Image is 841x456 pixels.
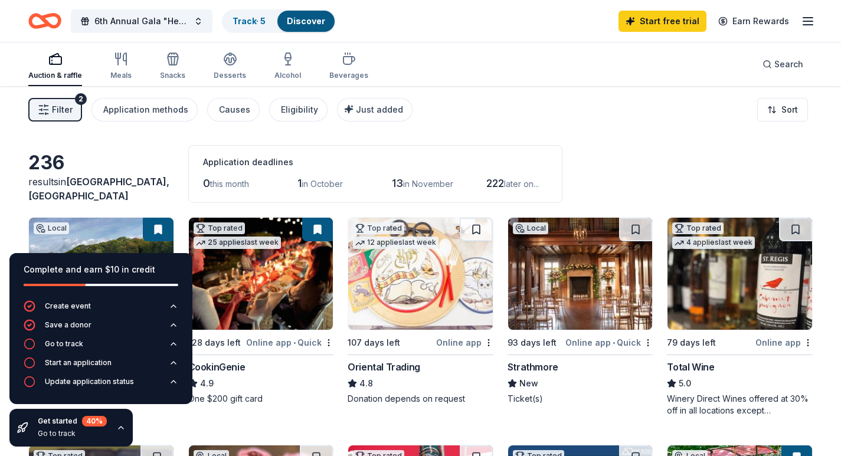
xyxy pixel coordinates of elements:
span: in November [403,179,453,189]
img: Image for Gaver Farm [29,218,174,330]
div: Online app [755,335,813,350]
div: Meals [110,71,132,80]
div: Save a donor [45,320,91,330]
div: Local [513,222,548,234]
div: Local [34,222,69,234]
a: Image for StrathmoreLocal93 days leftOnline app•QuickStrathmoreNewTicket(s) [508,217,653,405]
div: CookinGenie [188,360,246,374]
button: Sort [757,98,808,122]
button: Update application status [24,376,178,395]
span: 222 [486,177,504,189]
div: Update application status [45,377,134,386]
span: 5.0 [679,376,691,391]
a: Start free trial [619,11,706,32]
button: Start an application [24,357,178,376]
div: Complete and earn $10 in credit [24,263,178,277]
div: 2 [75,93,87,105]
button: Application methods [91,98,198,122]
a: Track· 5 [233,16,266,26]
img: Image for Oriental Trading [348,218,493,330]
div: Top rated [194,222,245,234]
img: Image for CookinGenie [189,218,333,330]
div: Top rated [672,222,724,234]
div: Causes [219,103,250,117]
span: 4.8 [359,376,373,391]
div: Alcohol [274,71,301,80]
span: New [519,376,538,391]
span: 13 [392,177,403,189]
div: Top rated [353,222,404,234]
button: Track· 5Discover [222,9,336,33]
button: Create event [24,300,178,319]
div: Application methods [103,103,188,117]
div: 93 days left [508,336,557,350]
div: Donation depends on request [348,393,493,405]
button: Meals [110,47,132,86]
button: Causes [207,98,260,122]
div: Oriental Trading [348,360,420,374]
span: in October [302,179,343,189]
button: Just added [337,98,413,122]
div: Snacks [160,71,185,80]
span: 1 [297,177,302,189]
button: Filter2 [28,98,82,122]
span: Filter [52,103,73,117]
div: Eligibility [281,103,318,117]
div: 128 days left [188,336,241,350]
button: 6th Annual Gala "Healing Happens in Community" [71,9,212,33]
div: 4 applies last week [672,237,755,249]
div: Ticket(s) [508,393,653,405]
span: 0 [203,177,210,189]
div: One $200 gift card [188,393,334,405]
div: 107 days left [348,336,400,350]
div: Strathmore [508,360,558,374]
img: Image for Total Wine [667,218,812,330]
span: later on... [504,179,539,189]
img: Image for Strathmore [508,218,653,330]
div: Go to track [45,339,83,349]
a: Discover [287,16,325,26]
div: Start an application [45,358,112,368]
button: Alcohol [274,47,301,86]
span: 6th Annual Gala "Healing Happens in Community" [94,14,189,28]
span: • [613,338,615,347]
div: Go to track [38,429,107,438]
div: Auction & raffle [28,71,82,80]
div: Create event [45,301,91,311]
button: Eligibility [269,98,328,122]
button: Desserts [214,47,246,86]
a: Image for Oriental TradingTop rated12 applieslast week107 days leftOnline appOriental Trading4.8D... [348,217,493,405]
button: Search [753,53,813,76]
a: Image for Gaver FarmLocal121 days leftOnline app•Quick[PERSON_NAME] FarmNewAdmission passes, gift... [28,217,174,405]
div: 12 applies last week [353,237,439,249]
div: 40 % [82,416,107,427]
a: Home [28,7,61,35]
a: Image for Total WineTop rated4 applieslast week79 days leftOnline appTotal Wine5.0Winery Direct W... [667,217,813,416]
button: Snacks [160,47,185,86]
div: results [28,175,174,203]
button: Save a donor [24,319,178,338]
div: Online app Quick [246,335,333,350]
button: Beverages [329,47,368,86]
span: [GEOGRAPHIC_DATA], [GEOGRAPHIC_DATA] [28,176,169,202]
span: • [293,338,296,347]
div: 79 days left [667,336,716,350]
div: 25 applies last week [194,237,281,249]
div: Online app Quick [565,335,653,350]
div: Winery Direct Wines offered at 30% off in all locations except [GEOGRAPHIC_DATA], [GEOGRAPHIC_DAT... [667,393,813,416]
span: Search [774,57,803,71]
span: Sort [781,103,798,117]
a: Earn Rewards [711,11,796,32]
div: 236 [28,151,174,175]
div: Desserts [214,71,246,80]
a: Image for CookinGenieTop rated25 applieslast week128 days leftOnline app•QuickCookinGenie4.9One $... [188,217,334,405]
span: 4.9 [200,376,214,391]
button: Go to track [24,338,178,357]
button: Auction & raffle [28,47,82,86]
div: Total Wine [667,360,714,374]
div: Beverages [329,71,368,80]
span: Just added [356,104,403,114]
div: Application deadlines [203,155,548,169]
span: in [28,176,169,202]
span: this month [210,179,249,189]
